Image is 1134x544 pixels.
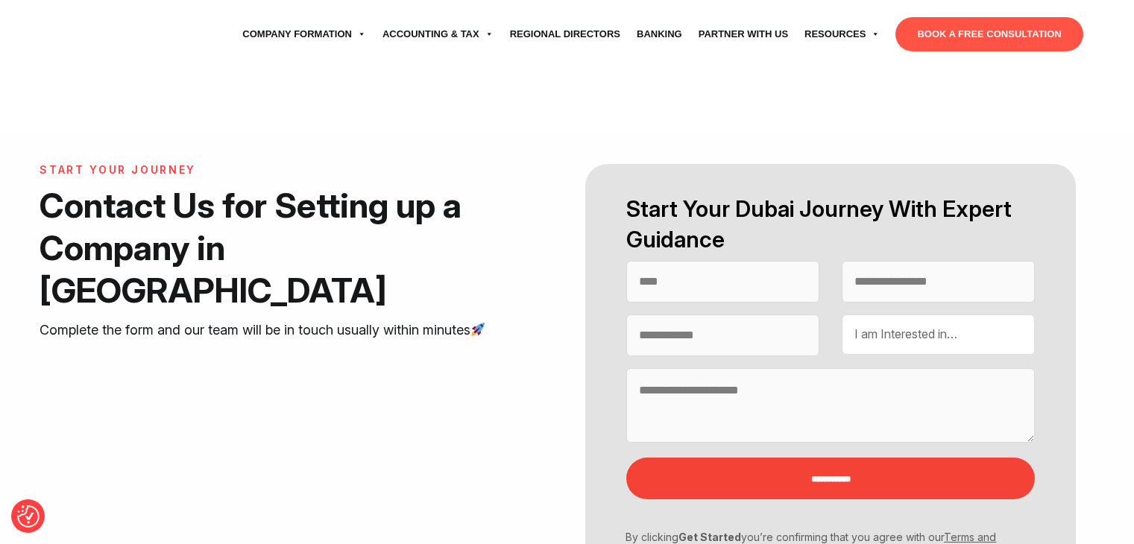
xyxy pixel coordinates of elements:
img: 🚀 [471,323,485,336]
h1: Contact Us for Setting up a Company in [GEOGRAPHIC_DATA] [40,184,493,311]
button: Consent Preferences [17,505,40,528]
p: Complete the form and our team will be in touch usually within minutes [40,319,493,341]
h2: Start Your Dubai Journey With Expert Guidance [626,194,1035,255]
a: Regional Directors [502,13,629,55]
a: BOOK A FREE CONSULTATION [895,17,1083,51]
img: Revisit consent button [17,505,40,528]
h6: START YOUR JOURNEY [40,164,493,177]
strong: Get Started [678,531,741,543]
a: Partner with Us [690,13,796,55]
span: I am Interested in… [854,326,957,341]
a: Accounting & Tax [374,13,502,55]
a: Company Formation [234,13,374,55]
a: Banking [629,13,690,55]
a: Resources [796,13,888,55]
img: svg+xml;nitro-empty-id=MTU1OjExNQ==-1;base64,PHN2ZyB2aWV3Qm94PSIwIDAgNzU4IDI1MSIgd2lkdGg9Ijc1OCIg... [51,16,163,53]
